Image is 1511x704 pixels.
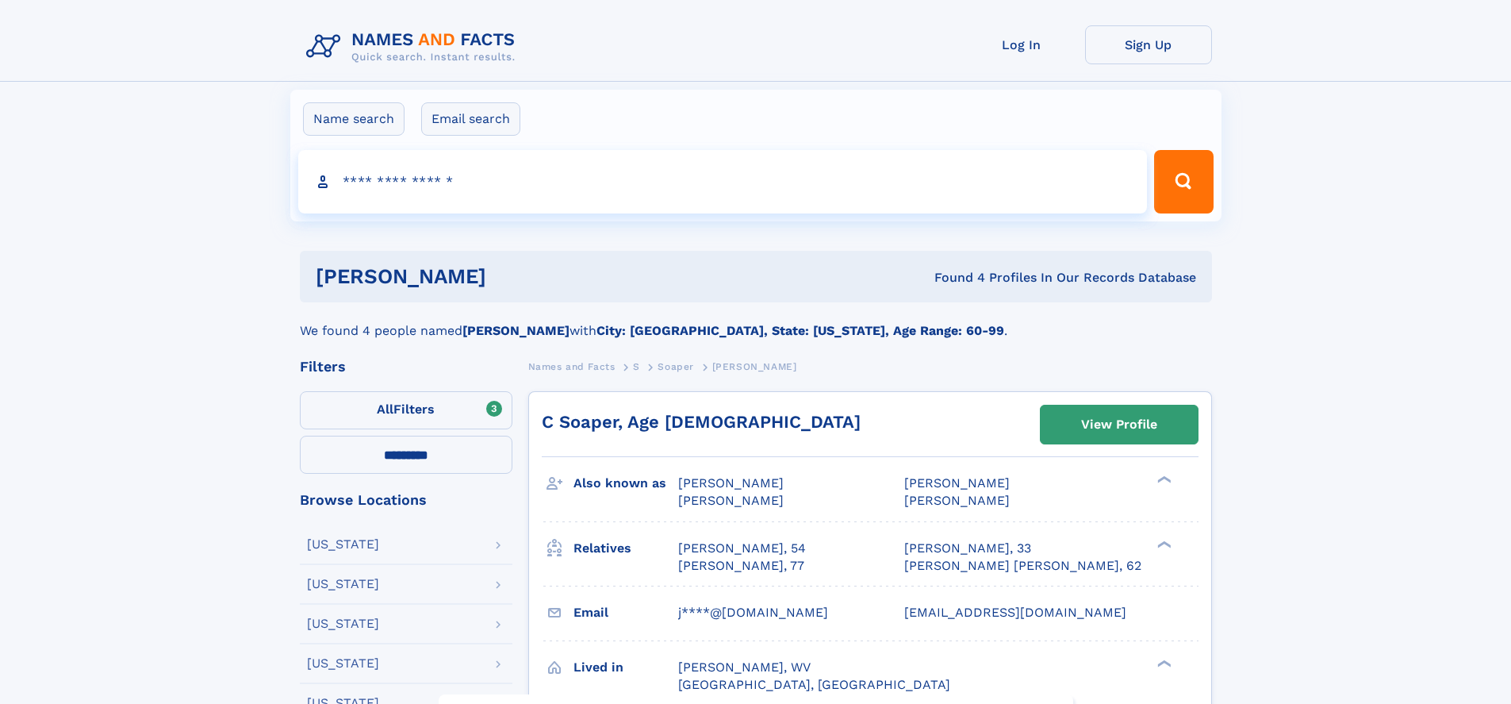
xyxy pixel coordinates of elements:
a: C Soaper, Age [DEMOGRAPHIC_DATA] [542,412,861,432]
span: [GEOGRAPHIC_DATA], [GEOGRAPHIC_DATA] [678,677,950,692]
a: Names and Facts [528,356,616,376]
span: All [377,402,393,417]
a: [PERSON_NAME] [PERSON_NAME], 62 [904,557,1141,575]
span: [PERSON_NAME] [678,475,784,490]
span: Soaper [658,361,694,372]
label: Name search [303,102,405,136]
a: Log In [958,25,1085,64]
input: search input [298,150,1148,214]
a: [PERSON_NAME], 33 [904,540,1031,557]
div: Filters [300,360,512,374]
img: Logo Names and Facts [300,25,528,68]
div: ❯ [1153,539,1172,549]
a: [PERSON_NAME], 54 [678,540,806,557]
button: Search Button [1154,150,1213,214]
div: Found 4 Profiles In Our Records Database [710,269,1196,287]
h1: [PERSON_NAME] [316,267,711,287]
h3: Lived in [573,654,678,681]
span: [PERSON_NAME] [904,493,1010,508]
span: [PERSON_NAME] [678,493,784,508]
span: [PERSON_NAME] [712,361,797,372]
div: [US_STATE] [307,538,379,551]
div: [US_STATE] [307,578,379,591]
span: [EMAIL_ADDRESS][DOMAIN_NAME] [904,605,1126,620]
div: [US_STATE] [307,657,379,670]
span: [PERSON_NAME], WV [678,660,811,675]
b: [PERSON_NAME] [462,323,570,338]
div: View Profile [1081,406,1157,443]
div: [US_STATE] [307,617,379,630]
div: Browse Locations [300,493,512,507]
h3: Also known as [573,470,678,497]
div: ❯ [1153,475,1172,485]
a: View Profile [1041,406,1198,444]
h3: Email [573,599,678,626]
div: We found 4 people named with . [300,302,1212,340]
div: ❯ [1153,658,1172,668]
b: City: [GEOGRAPHIC_DATA], State: [US_STATE], Age Range: 60-99 [596,323,1004,338]
span: S [633,361,640,372]
span: [PERSON_NAME] [904,475,1010,490]
a: Sign Up [1085,25,1212,64]
a: S [633,356,640,376]
h3: Relatives [573,535,678,562]
label: Email search [421,102,520,136]
label: Filters [300,391,512,429]
a: [PERSON_NAME], 77 [678,557,804,575]
a: Soaper [658,356,694,376]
